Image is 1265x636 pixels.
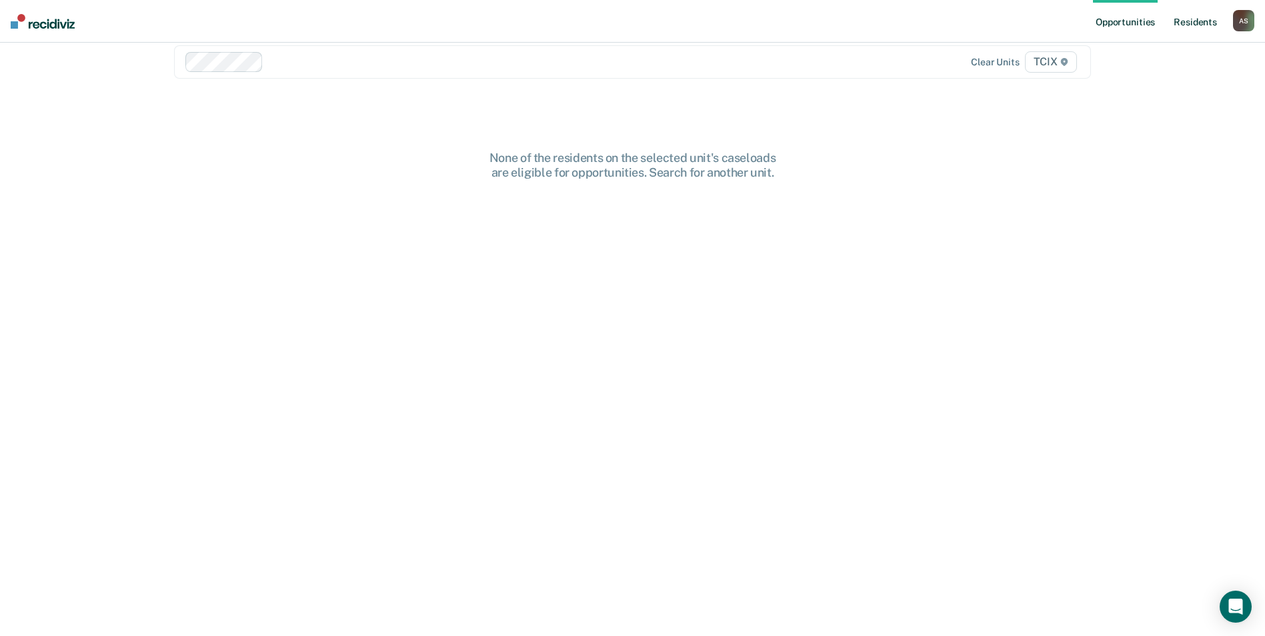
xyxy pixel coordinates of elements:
span: TCIX [1025,51,1077,73]
div: Clear units [971,57,1020,68]
button: AS [1233,10,1254,31]
img: Recidiviz [11,14,75,29]
div: None of the residents on the selected unit's caseloads are eligible for opportunities. Search for... [419,151,846,179]
div: Open Intercom Messenger [1220,591,1252,623]
div: A S [1233,10,1254,31]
